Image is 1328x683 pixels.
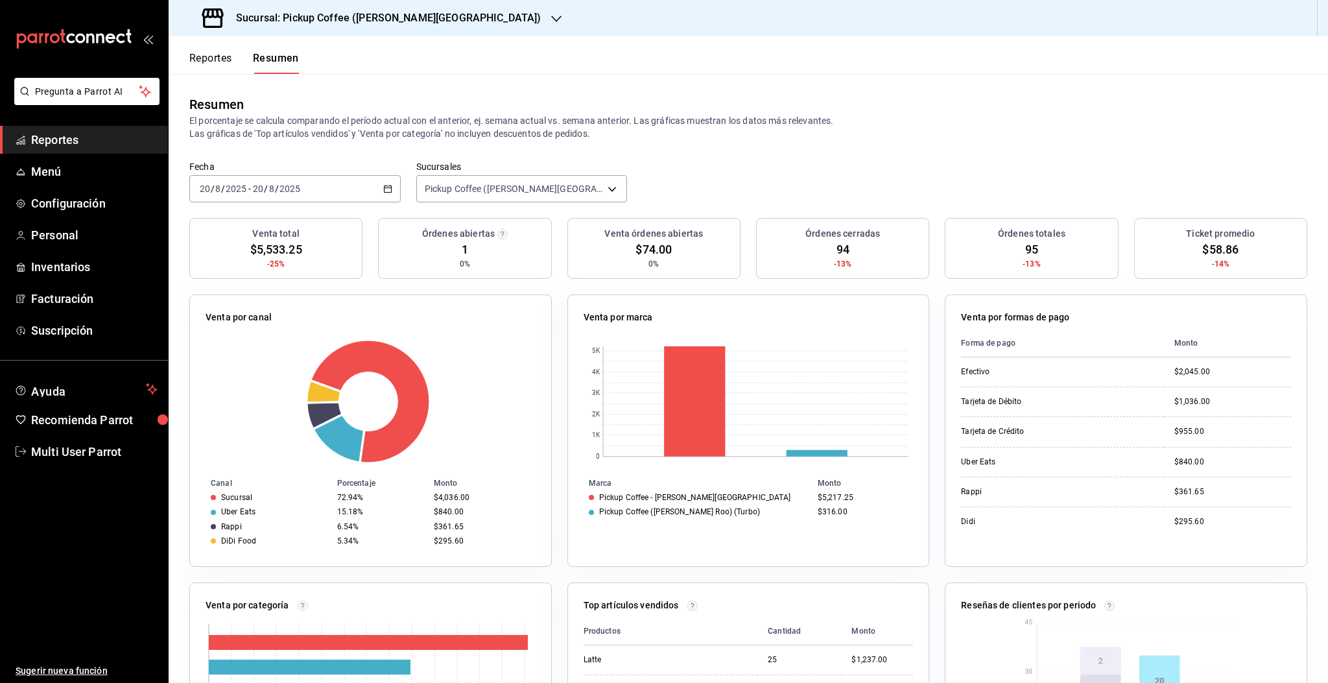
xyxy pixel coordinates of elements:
div: Sucursal [221,493,252,502]
th: Forma de pago [961,330,1163,357]
div: 72.94% [337,493,423,502]
div: Uber Eats [221,507,255,516]
input: -- [199,184,211,194]
p: Venta por formas de pago [961,311,1069,324]
text: 3K [591,390,600,397]
text: 1K [591,432,600,439]
div: Tarjeta de Crédito [961,426,1091,437]
div: $1,237.00 [851,654,913,665]
div: Didi [961,516,1091,527]
span: 1 [462,241,468,258]
input: ---- [225,184,247,194]
div: $840.00 [1174,457,1291,468]
p: Venta por marca [584,311,653,324]
span: -14% [1212,258,1230,270]
input: -- [215,184,221,194]
h3: Órdenes totales [998,227,1065,241]
text: 4K [591,369,600,376]
span: / [275,184,279,194]
span: 0% [460,258,470,270]
div: Rappi [221,522,242,531]
span: 0% [648,258,659,270]
span: $5,533.25 [250,241,302,258]
h3: Venta órdenes abiertas [604,227,703,241]
input: -- [252,184,264,194]
div: $2,045.00 [1174,366,1291,377]
a: Pregunta a Parrot AI [9,94,160,108]
div: $1,036.00 [1174,396,1291,407]
div: $361.65 [1174,486,1291,497]
text: 2K [591,411,600,418]
span: Pickup Coffee ([PERSON_NAME][GEOGRAPHIC_DATA]) [425,182,604,195]
th: Monto [812,476,929,490]
th: Canal [190,476,332,490]
span: - [248,184,251,194]
div: $840.00 [434,507,530,516]
h3: Venta total [252,227,299,241]
div: 6.54% [337,522,423,531]
p: El porcentaje se calcula comparando el período actual con el anterior, ej. semana actual vs. sema... [189,114,1307,140]
h3: Ticket promedio [1186,227,1255,241]
span: Facturación [31,290,158,307]
div: Latte [584,654,713,665]
p: Reseñas de clientes por periodo [961,599,1096,612]
span: 95 [1025,241,1038,258]
div: 15.18% [337,507,423,516]
span: Inventarios [31,258,158,276]
span: Menú [31,163,158,180]
span: Configuración [31,195,158,212]
th: Monto [429,476,551,490]
div: Uber Eats [961,457,1091,468]
div: Pickup Coffee ([PERSON_NAME] Roo) (Turbo) [599,507,760,516]
p: Top artículos vendidos [584,599,679,612]
input: ---- [279,184,301,194]
th: Monto [1164,330,1291,357]
span: Ayuda [31,381,141,397]
input: -- [268,184,275,194]
div: $295.60 [1174,516,1291,527]
span: Suscripción [31,322,158,339]
span: -13% [1023,258,1041,270]
div: $295.60 [434,536,530,545]
div: Tarjeta de Débito [961,396,1091,407]
span: $58.86 [1202,241,1239,258]
label: Fecha [189,162,401,171]
div: $316.00 [818,507,908,516]
span: 94 [836,241,849,258]
button: Pregunta a Parrot AI [14,78,160,105]
div: 5.34% [337,536,423,545]
th: Cantidad [757,617,841,645]
span: / [211,184,215,194]
div: $361.65 [434,522,530,531]
span: Recomienda Parrot [31,411,158,429]
div: Efectivo [961,366,1091,377]
h3: Sucursal: Pickup Coffee ([PERSON_NAME][GEOGRAPHIC_DATA]) [226,10,541,26]
div: $955.00 [1174,426,1291,437]
button: open_drawer_menu [143,34,153,44]
span: / [264,184,268,194]
span: Personal [31,226,158,244]
div: Rappi [961,486,1091,497]
span: Sugerir nueva función [16,664,158,678]
button: Reportes [189,52,232,74]
th: Marca [568,476,812,490]
h3: Órdenes cerradas [805,227,880,241]
label: Sucursales [416,162,628,171]
div: navigation tabs [189,52,299,74]
span: Pregunta a Parrot AI [35,85,139,99]
div: $4,036.00 [434,493,530,502]
span: Multi User Parrot [31,443,158,461]
div: Pickup Coffee - [PERSON_NAME][GEOGRAPHIC_DATA] [599,493,791,502]
text: 0 [596,453,600,461]
h3: Órdenes abiertas [422,227,495,241]
div: DiDi Food [221,536,256,545]
th: Porcentaje [332,476,429,490]
span: Reportes [31,131,158,149]
div: Resumen [189,95,244,114]
button: Resumen [253,52,299,74]
div: 25 [768,654,831,665]
p: Venta por canal [206,311,272,324]
span: / [221,184,225,194]
th: Productos [584,617,758,645]
div: $5,217.25 [818,493,908,502]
